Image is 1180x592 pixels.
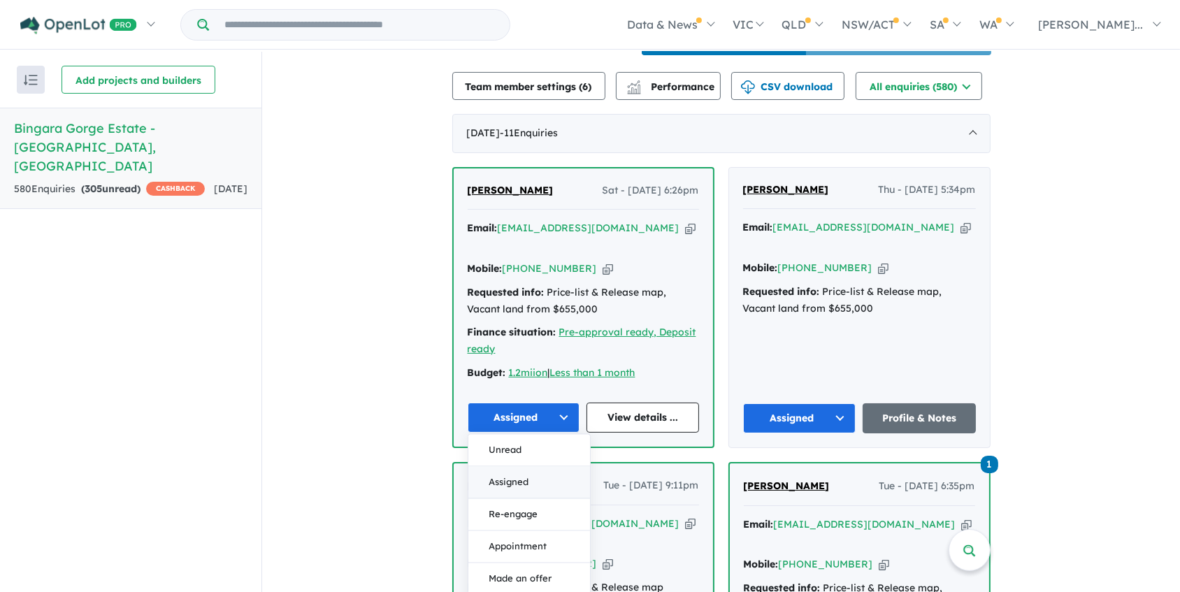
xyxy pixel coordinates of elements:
[452,72,605,100] button: Team member settings (6)
[741,80,755,94] img: download icon
[468,403,580,433] button: Assigned
[863,403,976,433] a: Profile & Notes
[468,286,545,298] strong: Requested info:
[468,182,554,199] a: [PERSON_NAME]
[961,517,972,532] button: Copy
[779,558,873,570] a: [PHONE_NUMBER]
[14,181,205,198] div: 580 Enquir ies
[744,479,830,492] span: [PERSON_NAME]
[879,557,889,572] button: Copy
[468,184,554,196] span: [PERSON_NAME]
[743,284,976,317] div: Price-list & Release map, Vacant land from $655,000
[604,477,699,494] span: Tue - [DATE] 9:11pm
[468,530,590,563] button: Appointment
[629,80,715,93] span: Performance
[743,261,778,274] strong: Mobile:
[603,182,699,199] span: Sat - [DATE] 6:26pm
[743,285,820,298] strong: Requested info:
[583,80,589,93] span: 6
[743,403,856,433] button: Assigned
[468,498,590,530] button: Re-engage
[773,221,955,233] a: [EMAIL_ADDRESS][DOMAIN_NAME]
[468,326,696,355] a: Pre-approval ready, Deposit ready
[603,261,613,276] button: Copy
[468,434,590,466] button: Unread
[212,10,507,40] input: Try estate name, suburb, builder or developer
[20,17,137,34] img: Openlot PRO Logo White
[62,66,215,94] button: Add projects and builders
[685,517,696,531] button: Copy
[146,182,205,196] span: CASHBACK
[743,221,773,233] strong: Email:
[744,478,830,495] a: [PERSON_NAME]
[468,262,503,275] strong: Mobile:
[452,114,991,153] div: [DATE]
[743,182,829,198] a: [PERSON_NAME]
[744,518,774,530] strong: Email:
[731,72,844,100] button: CSV download
[981,454,998,473] a: 1
[81,182,141,195] strong: ( unread)
[960,220,971,235] button: Copy
[468,326,556,338] strong: Finance situation:
[627,80,640,88] img: line-chart.svg
[468,365,699,382] div: |
[981,456,998,473] span: 1
[587,403,699,433] a: View details ...
[1038,17,1143,31] span: [PERSON_NAME]...
[778,261,872,274] a: [PHONE_NUMBER]
[498,222,679,234] a: [EMAIL_ADDRESS][DOMAIN_NAME]
[879,478,975,495] span: Tue - [DATE] 6:35pm
[468,284,699,318] div: Price-list & Release map, Vacant land from $655,000
[879,182,976,198] span: Thu - [DATE] 5:34pm
[85,182,102,195] span: 305
[856,72,982,100] button: All enquiries (580)
[627,85,641,94] img: bar-chart.svg
[501,127,559,139] span: - 11 Enquir ies
[603,556,613,571] button: Copy
[878,261,888,275] button: Copy
[24,75,38,85] img: sort.svg
[744,558,779,570] strong: Mobile:
[14,119,247,175] h5: Bingara Gorge Estate - [GEOGRAPHIC_DATA] , [GEOGRAPHIC_DATA]
[214,182,247,195] span: [DATE]
[503,262,597,275] a: [PHONE_NUMBER]
[774,518,956,530] a: [EMAIL_ADDRESS][DOMAIN_NAME]
[616,72,721,100] button: Performance
[685,221,696,236] button: Copy
[509,366,548,379] a: 1.2miion
[743,183,829,196] span: [PERSON_NAME]
[550,366,635,379] a: Less than 1 month
[468,366,506,379] strong: Budget:
[498,517,679,530] a: [EMAIL_ADDRESS][DOMAIN_NAME]
[468,222,498,234] strong: Email:
[468,466,590,498] button: Assigned
[503,557,597,570] a: [PHONE_NUMBER]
